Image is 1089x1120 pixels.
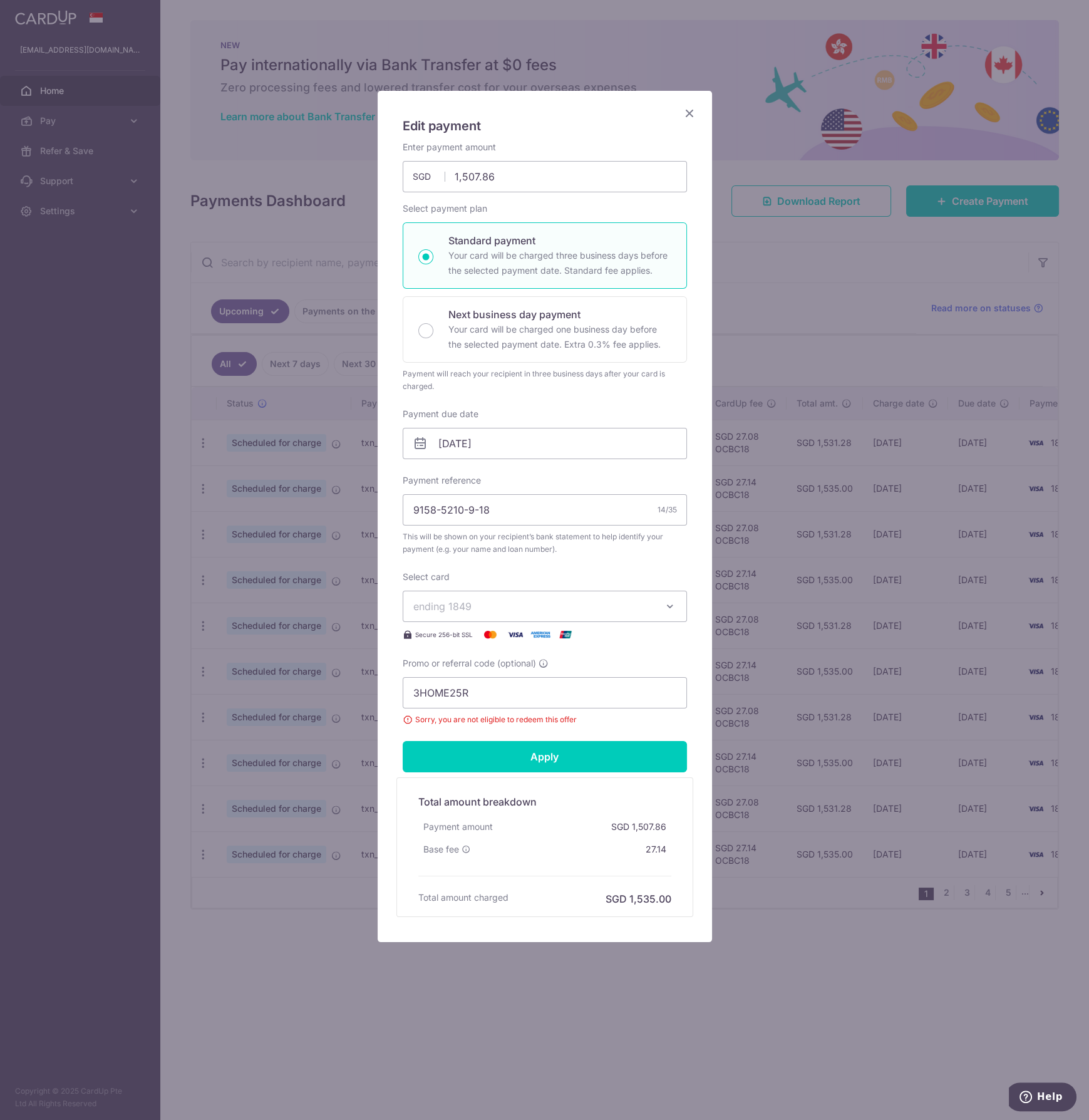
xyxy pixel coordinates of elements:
[682,106,697,121] button: Close
[418,816,498,838] div: Payment amount
[403,116,687,136] h5: Edit payment
[413,600,472,613] span: ending 1849
[418,891,508,904] h6: Total amount charged
[503,627,528,642] img: Visa
[448,307,671,322] p: Next business day payment
[403,657,536,670] span: Promo or referral code (optional)
[423,843,459,856] span: Base fee
[606,891,671,906] h6: SGD 1,535.00
[403,202,487,215] label: Select payment plan
[403,141,496,153] label: Enter payment amount
[553,627,578,642] img: UnionPay
[528,627,553,642] img: American Express
[403,408,478,420] label: Payment due date
[413,170,445,183] span: SGD
[415,630,473,640] span: Secure 256-bit SSL
[403,161,687,192] input: 0.00
[641,838,671,861] div: 27.14
[403,713,687,726] span: Sorry, you are not eligible to redeem this offer
[403,368,687,393] div: Payment will reach your recipient in three business days after your card is charged.
[403,428,687,459] input: DD / MM / YYYY
[403,531,687,556] span: This will be shown on your recipient’s bank statement to help identify your payment (e.g. your na...
[448,322,671,352] p: Your card will be charged one business day before the selected payment date. Extra 0.3% fee applies.
[478,627,503,642] img: Mastercard
[448,248,671,278] p: Your card will be charged three business days before the selected payment date. Standard fee appl...
[606,816,671,838] div: SGD 1,507.86
[1009,1082,1076,1114] iframe: Opens a widget where you can find more information
[403,571,450,583] label: Select card
[448,233,671,248] p: Standard payment
[658,504,677,516] div: 14/35
[403,591,687,622] button: ending 1849
[403,741,687,772] input: Apply
[418,794,671,809] h5: Total amount breakdown
[403,474,481,487] label: Payment reference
